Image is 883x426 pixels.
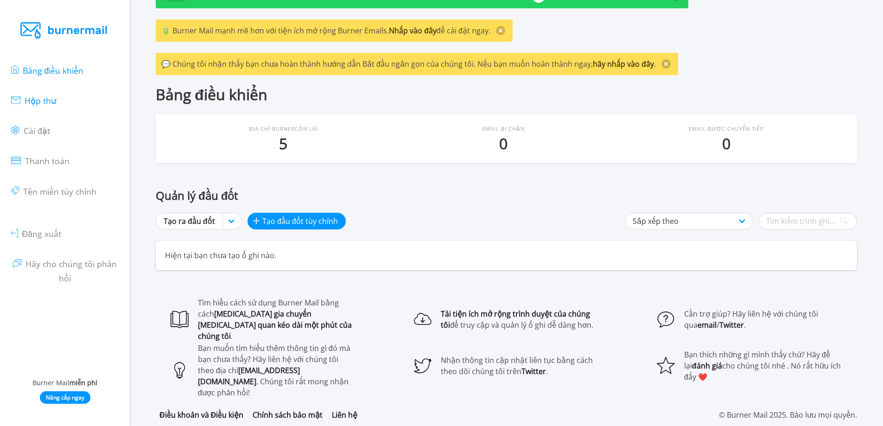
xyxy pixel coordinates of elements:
[23,186,96,197] font: Tên miền tùy chỉnh
[717,320,719,330] font: /
[156,188,238,203] font: Quản lý đầu đốt
[719,410,857,420] font: © Burner Mail 2025. Bảo lưu mọi quyền.
[11,186,19,195] img: Thẻ biểu tượng
[684,309,818,330] font: Cần trợ giúp? Hãy liên hệ với chúng tôi qua
[11,65,19,74] img: Bảng điều khiển biểu tượng
[198,365,300,387] a: [EMAIL_ADDRESS][DOMAIN_NAME]
[171,310,189,328] img: icons8-literature-100-56b72e2e8b98fcde1aab65ae84d36108.png
[46,394,84,401] font: Nâng cấp ngay
[161,25,389,36] font: 🔋️ Burner Mail mạnh mẽ hơn với tiện ích mở rộng Burner Emails.
[22,228,61,239] font: Đăng xuất
[32,378,70,387] font: Burner Mail
[722,134,731,153] font: 0
[414,356,432,375] img: icons8-twitter-100-57797905a28bfa9683ec03ecd305cb77.png
[11,184,96,197] a: Tên miền tùy chỉnh
[450,320,593,330] font: để truy cập và quản lý ổ ghi dễ dàng hơn.
[521,366,546,376] a: Twitter
[165,250,276,261] font: Hiện tại bạn chưa tạo ổ ghi nào.
[437,25,490,36] font: để cài đặt ngay.
[20,22,109,38] img: Thư Burner
[11,93,56,107] a: Hộp thư
[25,155,70,166] font: Thanh toán
[25,95,56,106] font: Hộp thư
[11,226,61,240] a: Đăng xuất
[482,125,525,132] font: Email bị chặn
[24,125,50,136] font: Cài đặt
[389,25,437,36] a: Nhấp vào đây
[657,310,675,328] img: icons8-ask-question-100-15dc9075e80f124d36f661c2d0906ec8.png
[11,153,70,167] a: Thanh toán
[13,259,21,267] img: Biểu tượng trò chuyện
[441,355,593,376] font: Nhận thông tin cập nhật liên tục bằng cách theo dõi chúng tôi trên
[11,63,83,76] a: Bảng điều khiển
[198,376,349,398] font: . Chúng tôi rất mong nhận được phản hồi!
[692,361,722,371] a: đánh giá
[414,310,432,328] img: icons8-download-from-the-cloud-100-6af915b6c5205542d6bebb92ad4b445b.png
[332,410,357,420] a: Liên hệ
[11,126,19,134] img: Cài đặt biểu tượng
[441,309,590,330] a: Tải tiện ích mở rộng trình duyệt của chúng tôi
[684,361,841,382] font: cho chúng tôi nhé . Nó rất hữu ích đấy ❤️
[657,356,675,375] img: icons8-star-100-a17578cdf9757b04fca523f4e8098ff5.png
[198,298,339,319] font: Tìm hiểu cách sử dụng Burner Mail bằng cách
[248,213,346,229] button: Tạo đầu đốt tùy chỉnh
[40,391,90,404] a: Nâng cấp ngay
[161,59,593,69] font: 💬 Chúng tôi nhận thấy bạn chưa hoàn thành hướng dẫn Bắt đầu ngắn gọn của chúng tôi. Nếu bạn muốn ...
[758,213,857,229] input: Tìm kiếm trình ghi...
[25,259,117,284] font: Hãy cho chúng tôi phản hồi
[684,350,830,371] font: Bạn thích những gì mình thấy chứ? Hãy để lại
[70,378,97,387] font: miễn phí
[499,134,508,153] font: 0
[546,366,548,376] font: .
[11,123,50,137] a: Cài đặt
[11,157,21,164] img: Biểu tượng thanh toán
[11,96,20,104] img: Biểu tượng thư
[279,134,287,153] font: 5
[689,125,764,132] font: Email được chuyển tiếp
[295,125,318,132] font: còn lại
[698,320,717,330] a: email
[719,320,744,330] a: Twitter
[593,59,654,69] a: hãy nhấp vào đây
[11,229,18,237] img: Biểu tượng đăng xuất
[249,125,295,132] font: Địa chỉ Burner
[654,59,656,69] font: .
[262,216,338,226] font: Tạo đầu đốt tùy chỉnh
[198,343,350,375] font: Bạn muốn tìm hiểu thêm thông tin gì đó mà bạn chưa thấy? Hãy liên hệ với chúng tôi theo địa chỉ
[253,410,323,420] a: Chính sách bảo mật
[23,65,84,76] font: Bảng điều khiển
[164,216,215,226] font: Tạo ra đầu đốt
[198,309,352,341] a: [MEDICAL_DATA] gia chuyến [MEDICAL_DATA] quan kéo dài một phút của chúng tôi
[156,84,267,104] font: Bảng điều khiển
[171,361,189,379] img: icons8-idea-100-2de0fe126e52df7f4af7f9fa62da8e00.png
[159,410,243,420] a: Điều khoản và Điều kiện
[253,217,260,224] img: icon_add-92b43b69832b87d5bf26ecc9c58aafb8.svg
[744,320,746,330] font: .
[231,331,233,341] font: .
